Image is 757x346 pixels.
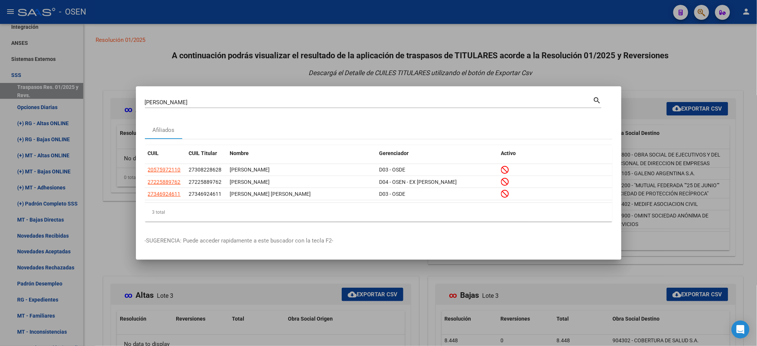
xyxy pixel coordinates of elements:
p: -SUGERENCIA: Puede acceder rapidamente a este buscador con la tecla F2- [145,237,612,245]
span: 27308228628 [189,167,222,173]
span: 27346924611 [148,191,181,197]
datatable-header-cell: Activo [498,145,612,161]
span: 27225889762 [189,179,222,185]
mat-icon: search [593,95,602,104]
div: [PERSON_NAME] [230,166,373,174]
span: D03 - OSDE [379,191,406,197]
div: Open Intercom Messenger [732,321,750,339]
span: CUIL [148,150,159,156]
div: Afiliados [152,126,174,135]
span: Nombre [230,150,249,156]
span: CUIL Titular [189,150,217,156]
datatable-header-cell: CUIL Titular [186,145,227,161]
div: [PERSON_NAME] [PERSON_NAME] [230,190,373,198]
datatable-header-cell: Nombre [227,145,376,161]
span: D03 - OSDE [379,167,406,173]
div: 3 total [145,203,612,222]
span: D04 - OSEN - EX [PERSON_NAME] [379,179,457,185]
span: 20575972110 [148,167,181,173]
span: 27346924611 [189,191,222,197]
span: 27225889762 [148,179,181,185]
datatable-header-cell: CUIL [145,145,186,161]
div: [PERSON_NAME] [230,178,373,186]
datatable-header-cell: Gerenciador [376,145,498,161]
span: Gerenciador [379,150,409,156]
span: Activo [501,150,516,156]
